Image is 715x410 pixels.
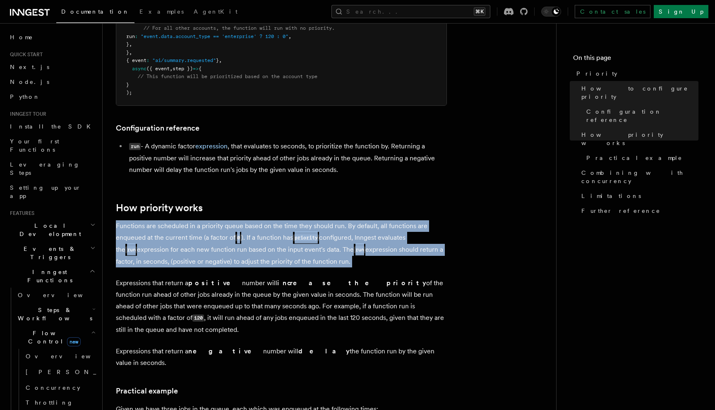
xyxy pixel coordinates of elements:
[583,104,698,127] a: Configuration reference
[195,142,228,150] a: expression
[18,292,103,298] span: Overview
[7,74,97,89] a: Node.js
[116,122,199,134] a: Configuration reference
[173,66,193,72] span: step })
[277,279,426,287] strong: increase the priority
[129,41,132,47] span: ,
[10,161,80,176] span: Leveraging Steps
[654,5,708,18] a: Sign Up
[116,277,447,336] p: Expressions that return a number will of the function run ahead of other jobs already in the queu...
[152,57,216,63] span: "ai/summary.requested"
[10,123,96,130] span: Install the SDK
[288,33,291,39] span: ,
[10,79,49,85] span: Node.js
[581,131,698,147] span: How priority works
[578,188,698,203] a: Limitations
[7,222,90,238] span: Local Development
[14,288,97,303] a: Overview
[7,89,97,104] a: Python
[474,7,485,16] kbd: ⌘K
[7,51,43,58] span: Quick start
[10,184,81,199] span: Setting up your app
[22,349,97,364] a: Overview
[126,57,146,63] span: { event
[26,399,73,406] span: Throttling
[581,192,641,200] span: Limitations
[7,134,97,157] a: Your first Functions
[586,107,698,124] span: Configuration reference
[26,384,80,391] span: Concurrency
[7,241,97,265] button: Events & Triggers
[7,265,97,288] button: Inngest Functions
[7,245,90,261] span: Events & Triggers
[125,246,137,253] code: run
[135,33,138,39] span: :
[10,64,49,70] span: Next.js
[581,84,698,101] span: How to configure priority
[298,347,350,355] strong: delay
[67,337,81,346] span: new
[7,157,97,180] a: Leveraging Steps
[14,326,97,349] button: Flow Controlnew
[7,119,97,134] a: Install the SDK
[138,74,317,79] span: // This function will be prioritized based on the account type
[586,154,682,162] span: Practical example
[126,90,132,95] span: );
[573,53,698,66] h4: On this page
[22,364,97,380] a: [PERSON_NAME]
[144,25,335,31] span: // For all other accounts, the function will run with no priority.
[126,33,135,39] span: run
[141,33,288,39] span: "event.data.account_type == 'enterprise' ? 120 : 0"
[583,150,698,165] a: Practical example
[331,5,490,18] button: Search...⌘K
[116,220,447,267] p: Functions are scheduled in a priority queue based on the time they should run. By default, all fu...
[219,57,222,63] span: ,
[22,380,97,395] a: Concurrency
[132,66,146,72] span: async
[56,2,134,23] a: Documentation
[354,246,365,253] code: run
[116,385,178,397] a: Practical example
[235,234,241,241] code: 0
[578,203,698,218] a: Further reference
[129,50,132,55] span: ,
[7,268,89,284] span: Inngest Functions
[22,395,97,410] a: Throttling
[576,69,617,78] span: Priority
[116,202,203,214] a: How priority works
[573,66,698,81] a: Priority
[199,66,202,72] span: {
[7,210,34,217] span: Features
[126,41,129,47] span: }
[10,93,40,100] span: Python
[188,279,242,287] strong: positive
[134,2,189,22] a: Examples
[14,329,91,346] span: Flow Control
[10,33,33,41] span: Home
[14,306,92,322] span: Steps & Workflows
[26,369,147,375] span: [PERSON_NAME]
[129,143,141,150] code: run
[293,234,319,241] code: priority
[170,66,173,72] span: ,
[7,218,97,241] button: Local Development
[146,66,170,72] span: ({ event
[194,8,238,15] span: AgentKit
[541,7,561,17] button: Toggle dark mode
[139,8,184,15] span: Examples
[14,303,97,326] button: Steps & Workflows
[578,81,698,104] a: How to configure priority
[146,57,149,63] span: :
[127,141,447,176] li: - A dynamic factor , that evaluates to seconds, to prioritize the function by. Returning a positi...
[216,57,219,63] span: }
[192,315,204,322] code: 120
[189,2,242,22] a: AgentKit
[10,138,59,153] span: Your first Functions
[188,347,263,355] strong: negative
[7,180,97,203] a: Setting up your app
[26,353,111,360] span: Overview
[7,111,46,117] span: Inngest tour
[126,82,129,88] span: }
[7,30,97,45] a: Home
[581,169,698,185] span: Combining with concurrency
